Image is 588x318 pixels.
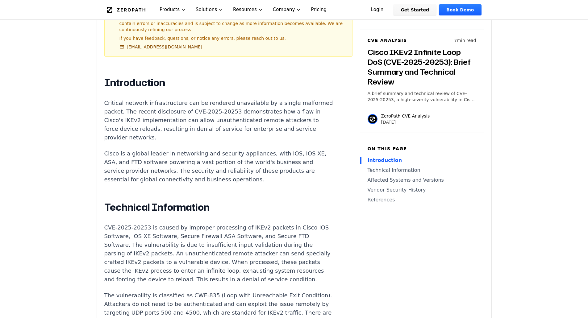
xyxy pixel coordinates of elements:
p: 7 min read [454,37,476,43]
a: Introduction [368,157,476,164]
h6: CVE Analysis [368,37,407,43]
p: ZeroPath CVE Analysis [381,113,430,119]
a: Technical Information [368,167,476,174]
p: [DATE] [381,119,430,125]
h2: Introduction [104,76,334,89]
p: Critical network infrastructure can be rendered unavailable by a single malformed packet. The rec... [104,99,334,142]
img: ZeroPath CVE Analysis [368,114,377,124]
p: CVE-2025-20253 is caused by improper processing of IKEv2 packets in Cisco IOS Software, IOS XE So... [104,223,334,284]
p: This CVE analysis is an experimental publication that is completely AI-generated. The content may... [119,14,347,33]
p: If you have feedback, questions, or notice any errors, please reach out to us. [119,35,347,41]
a: Vendor Security History [368,186,476,194]
a: [EMAIL_ADDRESS][DOMAIN_NAME] [119,44,202,50]
h3: Cisco IKEv2 Infinite Loop DoS (CVE-2025-20253): Brief Summary and Technical Review [368,47,476,87]
p: A brief summary and technical review of CVE-2025-20253, a high-severity vulnerability in Cisco IO... [368,90,476,103]
h2: Technical Information [104,201,334,213]
a: Get Started [393,4,436,15]
a: Book Demo [439,4,481,15]
p: Cisco is a global leader in networking and security appliances, with IOS, IOS XE, ASA, and FTD so... [104,149,334,184]
a: Login [364,4,391,15]
a: References [368,196,476,204]
h6: On this page [368,146,476,152]
a: Affected Systems and Versions [368,176,476,184]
